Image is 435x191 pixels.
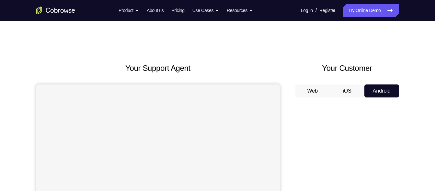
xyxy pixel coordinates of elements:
button: iOS [330,84,364,97]
a: Go to the home page [36,6,75,14]
a: About us [147,4,164,17]
button: Resources [227,4,253,17]
button: Android [364,84,399,97]
button: Web [295,84,330,97]
a: Pricing [171,4,184,17]
h2: Your Customer [295,62,399,74]
a: Log In [301,4,313,17]
button: Use Cases [192,4,219,17]
span: / [315,6,317,14]
a: Try Online Demo [343,4,399,17]
button: Product [119,4,139,17]
a: Register [319,4,335,17]
h2: Your Support Agent [36,62,280,74]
